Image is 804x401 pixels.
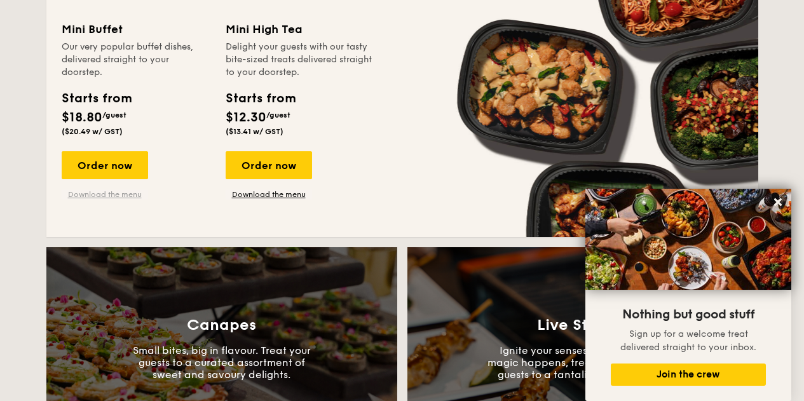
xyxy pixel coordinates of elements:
[585,189,791,290] img: DSC07876-Edit02-Large.jpeg
[226,41,374,79] div: Delight your guests with our tasty bite-sized treats delivered straight to your doorstep.
[622,307,754,322] span: Nothing but good stuff
[62,127,123,136] span: ($20.49 w/ GST)
[102,111,126,119] span: /guest
[62,20,210,38] div: Mini Buffet
[620,329,756,353] span: Sign up for a welcome treat delivered straight to your inbox.
[226,20,374,38] div: Mini High Tea
[226,89,295,108] div: Starts from
[768,192,788,212] button: Close
[62,89,131,108] div: Starts from
[537,316,628,334] h3: Live Station
[611,364,766,386] button: Join the crew
[226,151,312,179] div: Order now
[226,189,312,200] a: Download the menu
[487,344,678,381] p: Ignite your senses, where culinary magic happens, treating you and your guests to a tantalising e...
[126,344,317,381] p: Small bites, big in flavour. Treat your guests to a curated assortment of sweet and savoury delig...
[266,111,290,119] span: /guest
[226,127,283,136] span: ($13.41 w/ GST)
[62,151,148,179] div: Order now
[226,110,266,125] span: $12.30
[62,189,148,200] a: Download the menu
[62,41,210,79] div: Our very popular buffet dishes, delivered straight to your doorstep.
[62,110,102,125] span: $18.80
[187,316,256,334] h3: Canapes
